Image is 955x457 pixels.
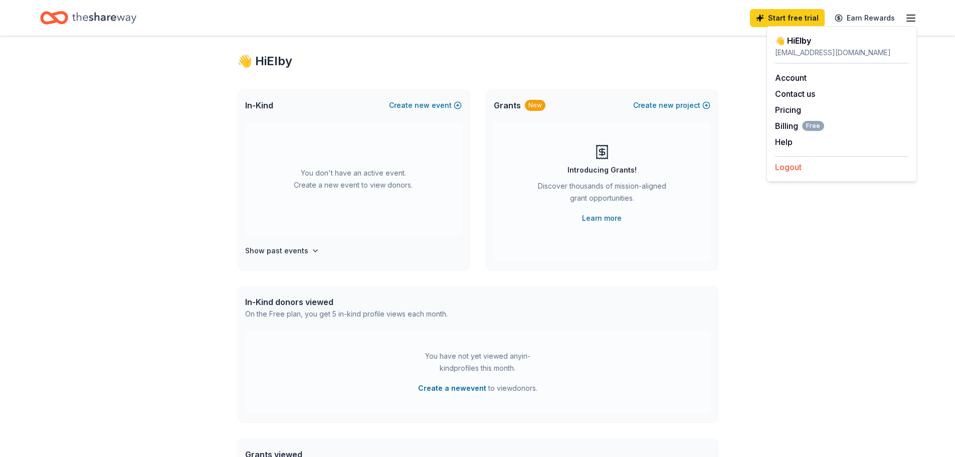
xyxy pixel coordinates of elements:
div: New [525,100,545,111]
a: Learn more [582,212,622,224]
button: Contact us [775,88,815,100]
div: You don't have an active event. Create a new event to view donors. [245,121,462,237]
div: In-Kind donors viewed [245,296,448,308]
span: new [659,99,674,111]
div: Introducing Grants! [567,164,637,176]
div: You have not yet viewed any in-kind profiles this month. [415,350,540,374]
div: [EMAIL_ADDRESS][DOMAIN_NAME] [775,47,908,59]
a: Pricing [775,105,801,115]
button: Help [775,136,793,148]
span: Grants [494,99,521,111]
button: Logout [775,161,802,173]
a: Account [775,73,807,83]
button: Createnewproject [633,99,710,111]
h4: Show past events [245,245,308,257]
div: 👋 Hi Elby [775,35,908,47]
a: Earn Rewards [829,9,901,27]
button: Create a newevent [418,382,486,394]
span: new [415,99,430,111]
a: Home [40,6,136,30]
button: Show past events [245,245,319,257]
div: Discover thousands of mission-aligned grant opportunities. [534,180,670,208]
button: BillingFree [775,120,824,132]
div: On the Free plan, you get 5 in-kind profile views each month. [245,308,448,320]
span: to view donors . [418,382,537,394]
span: Billing [775,120,824,132]
button: Createnewevent [389,99,462,111]
a: Start free trial [750,9,825,27]
span: In-Kind [245,99,273,111]
span: Free [802,121,824,131]
div: 👋 Hi Elby [237,53,718,69]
